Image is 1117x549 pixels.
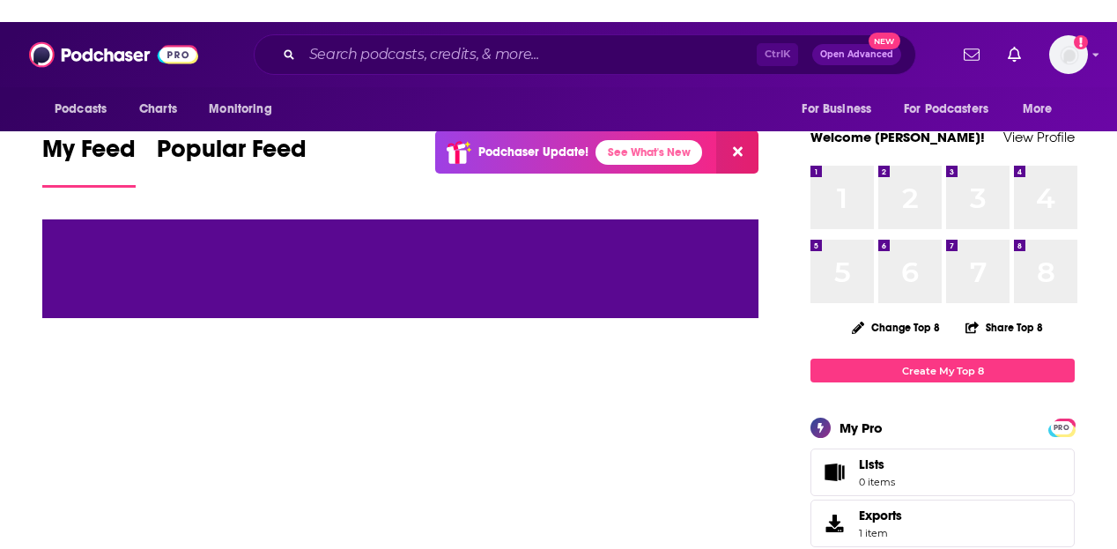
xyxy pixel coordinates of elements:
a: Show notifications dropdown [957,40,987,70]
span: For Podcasters [904,97,988,122]
span: For Business [802,97,871,122]
a: Welcome [PERSON_NAME]! [810,129,985,145]
img: Podchaser - Follow, Share and Rate Podcasts [29,38,198,71]
span: Lists [859,456,895,472]
a: PRO [1051,420,1072,434]
span: Exports [859,508,902,523]
span: Podcasts [55,97,107,122]
button: open menu [1010,93,1075,126]
a: Create My Top 8 [810,359,1075,382]
div: Search podcasts, credits, & more... [254,34,916,75]
span: Monitoring [209,97,271,122]
span: Lists [817,460,852,485]
div: My Pro [840,419,883,436]
p: Podchaser Update! [478,145,588,160]
span: New [869,33,900,49]
a: View Profile [1003,129,1075,145]
button: open menu [892,93,1014,126]
a: Lists [810,449,1075,496]
button: Open AdvancedNew [812,44,901,65]
span: 1 item [859,527,902,539]
span: Ctrl K [757,43,798,66]
a: My Feed [42,134,136,188]
button: open menu [196,93,294,126]
span: PRO [1051,421,1072,434]
a: Popular Feed [157,134,307,188]
span: Logged in as carlosrosario [1049,35,1088,74]
button: open menu [42,93,129,126]
button: open menu [789,93,893,126]
span: Charts [139,97,177,122]
a: Exports [810,500,1075,547]
span: Exports [817,511,852,536]
span: Lists [859,456,884,472]
svg: Email not verified [1074,35,1088,49]
button: Show profile menu [1049,35,1088,74]
button: Change Top 8 [841,316,951,338]
a: Charts [128,93,188,126]
input: Search podcasts, credits, & more... [302,41,757,69]
span: Open Advanced [820,50,893,59]
span: 0 items [859,476,895,488]
img: User Profile [1049,35,1088,74]
a: Show notifications dropdown [1001,40,1028,70]
span: Popular Feed [157,134,307,174]
a: See What's New [595,140,702,165]
span: More [1023,97,1053,122]
button: Share Top 8 [965,310,1044,345]
span: My Feed [42,134,136,174]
